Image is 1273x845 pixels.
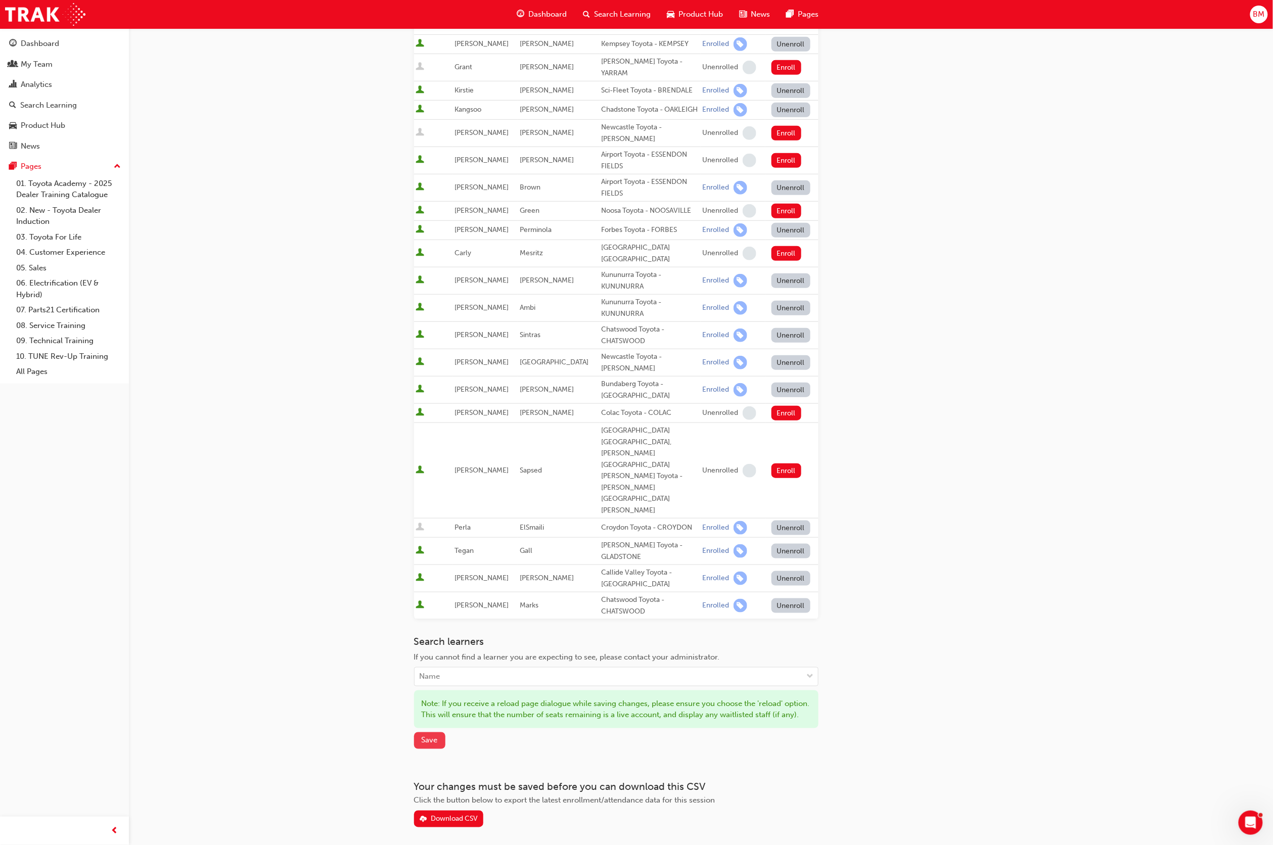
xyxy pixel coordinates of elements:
[12,302,125,318] a: 07. Parts21 Certification
[602,297,699,319] div: Kununurra Toyota - KUNUNURRA
[602,38,699,50] div: Kempsey Toyota - KEMPSEY
[703,303,730,313] div: Enrolled
[12,203,125,229] a: 02. New - Toyota Dealer Induction
[771,406,802,420] button: Enroll
[12,318,125,334] a: 08. Service Training
[420,671,440,683] div: Name
[734,223,747,237] span: learningRecordVerb_ENROLL-icon
[4,32,125,157] button: DashboardMy TeamAnalyticsSearch LearningProduct HubNews
[703,358,730,367] div: Enrolled
[703,206,739,216] div: Unenrolled
[416,465,425,476] span: User is active
[602,379,699,401] div: Bundaberg Toyota - [GEOGRAPHIC_DATA]
[416,523,425,533] span: User is inactive
[5,3,85,26] a: Trak
[9,162,17,171] span: pages-icon
[520,358,588,366] span: [GEOGRAPHIC_DATA]
[454,86,474,95] span: Kirstie
[509,4,575,25] a: guage-iconDashboard
[771,83,811,98] button: Unenroll
[414,690,819,728] div: Note: If you receive a reload page dialogue while saving changes, please ensure you choose the 'r...
[454,466,509,475] span: [PERSON_NAME]
[454,249,471,257] span: Carly
[520,385,574,394] span: [PERSON_NAME]
[771,598,811,613] button: Unenroll
[9,39,17,49] span: guage-icon
[602,224,699,236] div: Forbes Toyota - FORBES
[703,183,730,193] div: Enrolled
[602,425,699,516] div: [GEOGRAPHIC_DATA] [GEOGRAPHIC_DATA], [PERSON_NAME][GEOGRAPHIC_DATA][PERSON_NAME] Toyota - [PERSON...
[12,176,125,203] a: 01. Toyota Academy - 2025 Dealer Training Catalogue
[4,137,125,156] a: News
[667,8,675,21] span: car-icon
[9,121,17,130] span: car-icon
[703,39,730,49] div: Enrolled
[529,9,567,20] span: Dashboard
[454,225,509,234] span: [PERSON_NAME]
[416,330,425,340] span: User is active
[454,408,509,417] span: [PERSON_NAME]
[743,126,756,140] span: learningRecordVerb_NONE-icon
[520,331,540,339] span: Sintras
[9,142,17,151] span: news-icon
[520,206,539,215] span: Green
[520,63,574,71] span: [PERSON_NAME]
[4,116,125,135] a: Product Hub
[602,176,699,199] div: Airport Toyota - ESSENDON FIELDS
[575,4,659,25] a: search-iconSearch Learning
[454,546,474,555] span: Tegan
[602,594,699,617] div: Chatswood Toyota - CHATSWOOD
[111,825,119,837] span: prev-icon
[602,324,699,347] div: Chatswood Toyota - CHATSWOOD
[771,383,811,397] button: Unenroll
[743,247,756,260] span: learningRecordVerb_NONE-icon
[743,204,756,218] span: learningRecordVerb_NONE-icon
[703,128,739,138] div: Unenrolled
[416,182,425,193] span: User is active
[21,140,40,152] div: News
[734,521,747,535] span: learningRecordVerb_ENROLL-icon
[771,463,802,478] button: Enroll
[734,181,747,195] span: learningRecordVerb_ENROLL-icon
[12,260,125,276] a: 05. Sales
[520,225,552,234] span: Perminola
[703,385,730,395] div: Enrolled
[416,225,425,235] span: User is active
[602,540,699,562] div: [PERSON_NAME] Toyota - GLADSTONE
[9,80,17,89] span: chart-icon
[679,9,723,20] span: Product Hub
[734,599,747,613] span: learningRecordVerb_ENROLL-icon
[602,205,699,217] div: Noosa Toyota - NOOSAVILLE
[520,466,542,475] span: Sapsed
[703,601,730,611] div: Enrolled
[520,156,574,164] span: [PERSON_NAME]
[602,85,699,97] div: Sci-Fleet Toyota - BRENDALE
[416,546,425,556] span: User is active
[520,276,574,285] span: [PERSON_NAME]
[771,571,811,586] button: Unenroll
[420,816,427,824] span: download-icon
[1239,811,1263,835] iframe: Intercom live chat
[517,8,525,21] span: guage-icon
[520,105,574,114] span: [PERSON_NAME]
[787,8,794,21] span: pages-icon
[602,149,699,172] div: Airport Toyota - ESSENDON FIELDS
[4,157,125,176] button: Pages
[9,101,16,110] span: search-icon
[414,636,819,647] h3: Search learners
[734,383,747,397] span: learningRecordVerb_ENROLL-icon
[416,573,425,583] span: User is active
[602,122,699,145] div: Newcastle Toyota - [PERSON_NAME]
[771,544,811,558] button: Unenroll
[414,781,819,793] h3: Your changes must be saved before you can download this CSV
[602,242,699,265] div: [GEOGRAPHIC_DATA] [GEOGRAPHIC_DATA]
[416,600,425,611] span: User is active
[20,100,77,111] div: Search Learning
[703,105,730,115] div: Enrolled
[520,128,574,137] span: [PERSON_NAME]
[21,79,52,90] div: Analytics
[743,154,756,167] span: learningRecordVerb_NONE-icon
[414,732,445,749] button: Save
[734,84,747,98] span: learningRecordVerb_ENROLL-icon
[771,153,802,168] button: Enroll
